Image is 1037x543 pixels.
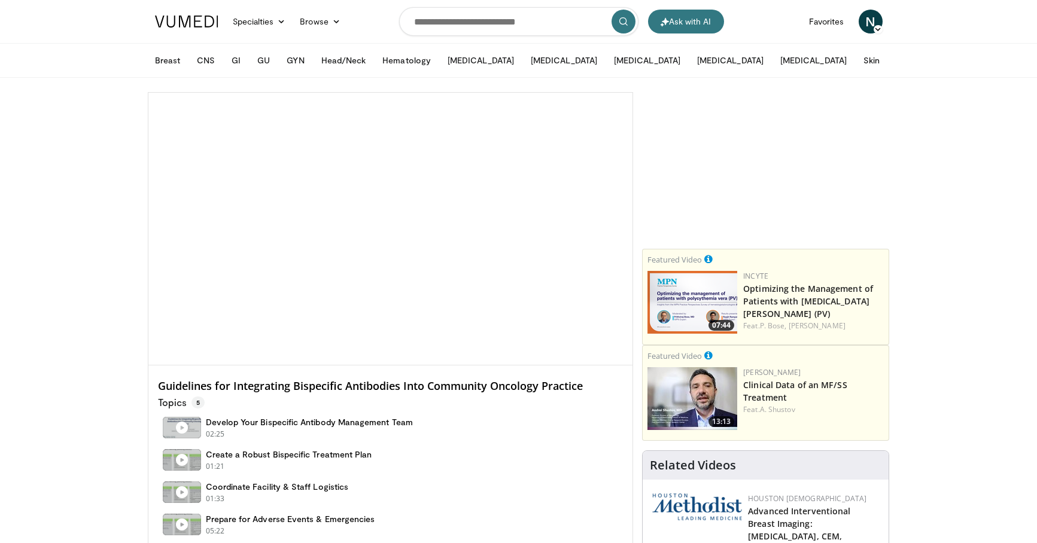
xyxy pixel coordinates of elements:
[743,404,884,415] div: Feat.
[206,526,225,536] p: 05:22
[647,367,737,430] img: 06aeabf6-d80b-411f-bad7-48e76a220ecd.png.150x105_q85_crop-smart_upscale.jpg
[856,48,887,72] button: Skin
[190,48,222,72] button: CNS
[158,396,205,408] p: Topics
[206,429,225,440] p: 02:25
[743,271,768,281] a: Incyte
[399,7,638,36] input: Search topics, interventions
[293,10,348,33] a: Browse
[647,271,737,334] img: b6962518-674a-496f-9814-4152d3874ecc.png.150x105_q85_crop-smart_upscale.png
[206,493,225,504] p: 01:33
[748,493,866,504] a: Houston [DEMOGRAPHIC_DATA]
[206,461,225,472] p: 01:21
[708,416,734,427] span: 13:13
[279,48,311,72] button: GYN
[226,10,293,33] a: Specialties
[802,10,852,33] a: Favorites
[440,48,521,72] button: [MEDICAL_DATA]
[647,350,702,361] small: Featured Video
[743,283,873,319] a: Optimizing the Management of Patients with [MEDICAL_DATA][PERSON_NAME] (PV)
[647,271,737,334] a: 07:44
[524,48,604,72] button: [MEDICAL_DATA]
[773,48,854,72] button: [MEDICAL_DATA]
[250,48,277,72] button: GU
[789,321,846,331] a: [PERSON_NAME]
[148,93,633,365] video-js: Video Player
[206,514,375,524] h4: Prepare for Adverse Events & Emergencies
[647,254,702,265] small: Featured Video
[743,321,884,331] div: Feat.
[224,48,248,72] button: GI
[859,10,883,33] a: N
[650,458,736,472] h4: Related Videos
[690,48,771,72] button: [MEDICAL_DATA]
[206,481,349,492] h4: Coordinate Facility & Staff Logistics
[155,16,218,28] img: VuMedi Logo
[648,10,724,33] button: Ask with AI
[743,379,847,403] a: Clinical Data of an MF/SS Treatment
[708,320,734,331] span: 07:44
[760,321,787,331] a: P. Bose,
[760,404,795,414] a: A. Shustov
[647,367,737,430] a: 13:13
[607,48,688,72] button: [MEDICAL_DATA]
[191,396,205,408] span: 5
[148,48,187,72] button: Breast
[206,417,413,428] h4: Develop Your Bispecific Antibody Management Team
[314,48,373,72] button: Head/Neck
[676,92,856,242] iframe: Advertisement
[158,380,624,393] h4: Guidelines for Integrating Bispecific Antibodies Into Community Oncology Practice
[743,367,801,377] a: [PERSON_NAME]
[652,493,742,520] img: 5e4488cc-e109-4a4e-9fd9-73bb9237ee91.png.150x105_q85_autocrop_double_scale_upscale_version-0.2.png
[206,449,372,460] h4: Create a Robust Bispecific Treatment Plan
[375,48,438,72] button: Hematology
